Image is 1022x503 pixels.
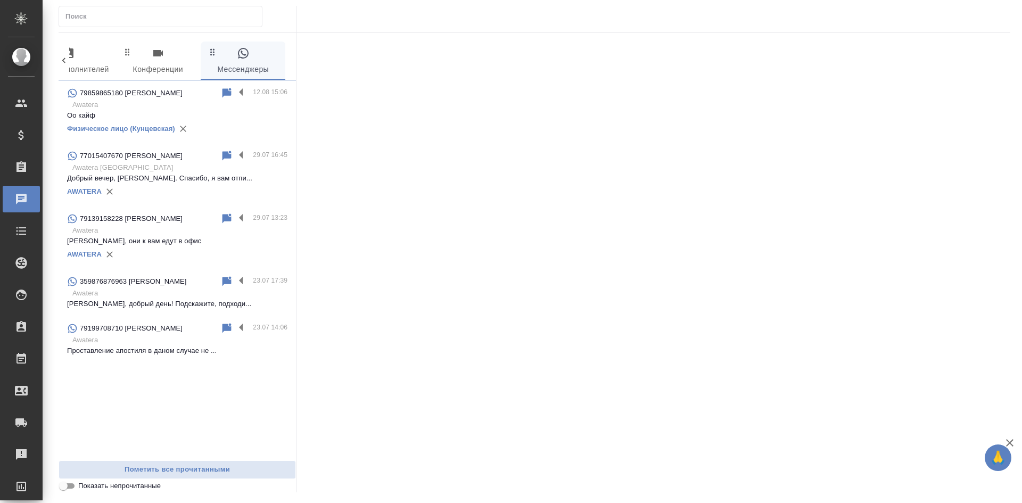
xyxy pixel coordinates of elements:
div: Пометить непрочитанным [220,212,233,225]
p: [PERSON_NAME], добрый день! Подскажите, подходи... [67,299,287,309]
p: Awatera [72,288,287,299]
div: 77015407670 [PERSON_NAME]29.07 16:45Awatera [GEOGRAPHIC_DATA]Добрый вечер, [PERSON_NAME]. Спасибо... [59,143,296,206]
svg: Зажми и перетащи, чтобы поменять порядок вкладок [208,47,218,57]
p: 29.07 16:45 [253,150,287,160]
button: 🙏 [985,444,1011,471]
input: Поиск [65,9,262,24]
p: Оо кайф [67,110,287,121]
div: 79859865180 [PERSON_NAME]12.08 15:06AwateraОо кайфФизическое лицо (Кунцевская) [59,80,296,143]
p: 77015407670 [PERSON_NAME] [80,151,183,161]
p: 79859865180 [PERSON_NAME] [80,88,183,98]
span: Пометить все прочитанными [64,464,290,476]
p: Awatera [GEOGRAPHIC_DATA] [72,162,287,173]
div: 79199708710 [PERSON_NAME]23.07 14:06AwateraПроставление апостиля в даном случае не ... [59,316,296,362]
div: Пометить непрочитанным [220,150,233,162]
div: 359876876963 [PERSON_NAME]23.07 17:39Awatera[PERSON_NAME], добрый день! Подскажите, подходи... [59,269,296,316]
span: Показать непрочитанные [78,481,161,491]
button: Удалить привязку [102,184,118,200]
button: Удалить привязку [102,246,118,262]
div: Пометить непрочитанным [220,87,233,100]
p: 29.07 13:23 [253,212,287,223]
span: Конференции [122,47,194,76]
p: 12.08 15:06 [253,87,287,97]
p: 23.07 14:06 [253,322,287,333]
button: Пометить все прочитанными [59,460,296,479]
p: 359876876963 [PERSON_NAME] [80,276,186,287]
p: Awatera [72,100,287,110]
p: 79139158228 [PERSON_NAME] [80,213,183,224]
p: 79199708710 [PERSON_NAME] [80,323,183,334]
span: 🙏 [989,447,1007,469]
svg: Зажми и перетащи, чтобы поменять порядок вкладок [122,47,133,57]
button: Удалить привязку [175,121,191,137]
p: Добрый вечер, [PERSON_NAME]. Спасибо, я вам отпи... [67,173,287,184]
span: Мессенджеры [207,47,279,76]
div: Пометить непрочитанным [220,275,233,288]
a: AWATERA [67,250,102,258]
p: [PERSON_NAME], они к вам едут в офис [67,236,287,246]
div: Пометить непрочитанным [220,322,233,335]
p: Проставление апостиля в даном случае не ... [67,345,287,356]
div: 79139158228 [PERSON_NAME]29.07 13:23Awatera[PERSON_NAME], они к вам едут в офисAWATERA [59,206,296,269]
a: Физическое лицо (Кунцевская) [67,125,175,133]
p: Awatera [72,335,287,345]
p: 23.07 17:39 [253,275,287,286]
p: Awatera [72,225,287,236]
a: AWATERA [67,187,102,195]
